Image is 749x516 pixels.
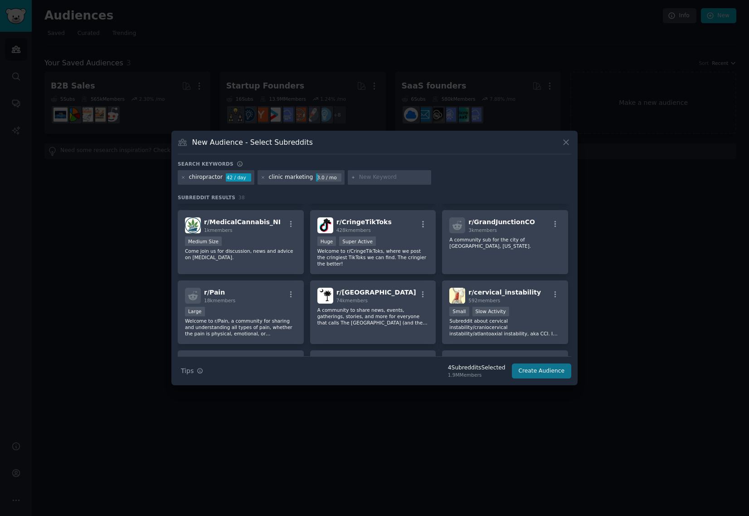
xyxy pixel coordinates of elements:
[185,236,222,246] div: Medium Size
[317,236,336,246] div: Huge
[317,248,429,267] p: Welcome to r/CringeTikToks, where we post the cringiest TikToks we can find. The cringier the bet...
[359,173,428,182] input: New Keyword
[317,288,333,304] img: Charleston
[185,307,205,316] div: Large
[449,307,469,316] div: Small
[512,364,572,379] button: Create Audience
[317,307,429,326] p: A community to share news, events, gatherings, stories, and more for everyone that calls The [GEO...
[192,138,313,147] h3: New Audience - Select Subreddits
[316,173,341,182] div: 3.0 / mo
[448,372,506,378] div: 1.9M Members
[336,218,392,226] span: r/ CringeTikToks
[468,227,497,233] span: 3k members
[204,218,281,226] span: r/ MedicalCannabis_NI
[204,227,233,233] span: 1k members
[238,195,245,200] span: 38
[185,248,297,260] p: Come join us for discussion, news and advice on [MEDICAL_DATA].
[189,173,223,182] div: chiropractor
[468,218,535,226] span: r/ GrandJunctionCO
[336,227,371,233] span: 428k members
[226,173,251,182] div: 42 / day
[472,307,509,316] div: Slow Activity
[468,298,500,303] span: 592 members
[178,161,233,167] h3: Search keywords
[204,298,235,303] span: 18k members
[336,289,416,296] span: r/ [GEOGRAPHIC_DATA]
[204,289,225,296] span: r/ Pain
[448,364,506,372] div: 4 Subreddit s Selected
[468,289,541,296] span: r/ cervical_instability
[178,194,235,201] span: Subreddit Results
[269,173,313,182] div: clinic marketing
[336,298,368,303] span: 74k members
[181,366,194,376] span: Tips
[178,363,206,379] button: Tips
[185,318,297,337] p: Welcome to r/Pain, a community for sharing and understanding all types of pain, whether the pain ...
[449,318,561,337] p: Subreddit about cervical instability/craniocervical instability/atlantoaxial instability, aka CCI...
[449,288,465,304] img: cervical_instability
[317,217,333,233] img: CringeTikToks
[339,236,376,246] div: Super Active
[449,236,561,249] p: A community sub for the city of [GEOGRAPHIC_DATA], [US_STATE].
[185,217,201,233] img: MedicalCannabis_NI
